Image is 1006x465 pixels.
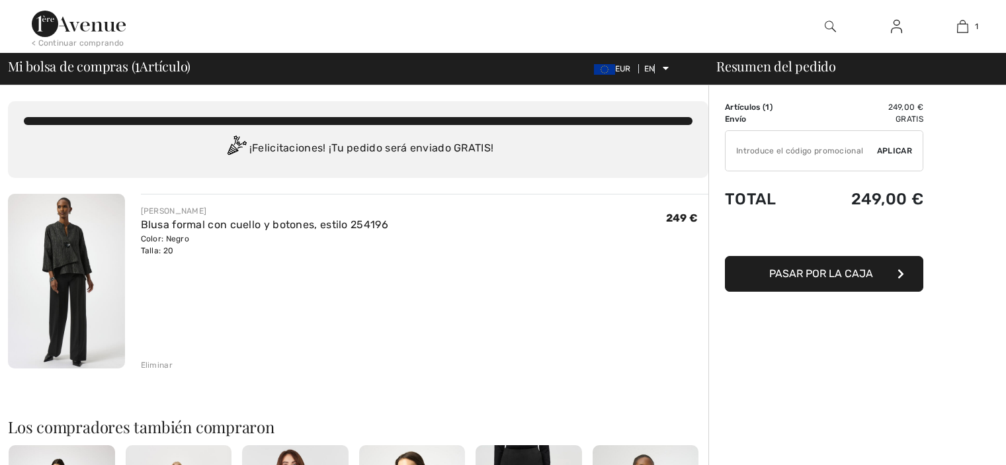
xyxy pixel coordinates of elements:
font: Los compradores también compraron [8,416,274,437]
font: Aplicar [877,146,912,155]
font: Artículo) [140,57,190,75]
font: 249,00 € [888,103,923,112]
font: Eliminar [141,360,173,370]
font: 249,00 € [851,190,923,208]
font: < Continuar comprando [32,38,124,48]
font: Tu pedido será enviado GRATIS! [331,142,493,154]
font: Mi bolsa de compras ( [8,57,135,75]
font: EN [644,64,655,73]
font: 1 [975,22,978,31]
font: ) [770,103,773,112]
font: ¡Felicitaciones! ¡ [249,142,331,154]
img: Avenida 1ère [32,11,126,37]
iframe: Obre un giny on podeu trobar més informació [913,425,993,458]
font: Talla: 20 [141,246,174,255]
font: 1 [765,103,769,112]
img: Mi bolso [957,19,968,34]
font: Gratis [896,114,923,124]
img: Euro [594,64,615,75]
a: 1 [930,19,995,34]
font: Total [725,190,776,208]
input: Código promocional [726,131,877,171]
font: Envío [725,114,747,124]
font: Artículos ( [725,103,765,112]
img: Congratulation2.svg [223,136,249,162]
a: Blusa formal con cuello y botones, estilo 254196 [141,218,388,231]
font: Resumen del pedido [716,57,836,75]
button: Pasar por la caja [725,256,923,292]
font: 1 [135,53,140,76]
font: Color: Negro [141,234,190,243]
img: Mi información [891,19,902,34]
font: 249 € [666,212,698,224]
font: [PERSON_NAME] [141,206,207,216]
iframe: PayPal [725,222,923,251]
font: Pasar por la caja [769,267,873,280]
a: Iniciar sesión [880,19,913,35]
img: Blusa formal con cuello y botones, estilo 254196 [8,194,125,368]
font: EUR [615,64,631,73]
img: buscar en el sitio web [825,19,836,34]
